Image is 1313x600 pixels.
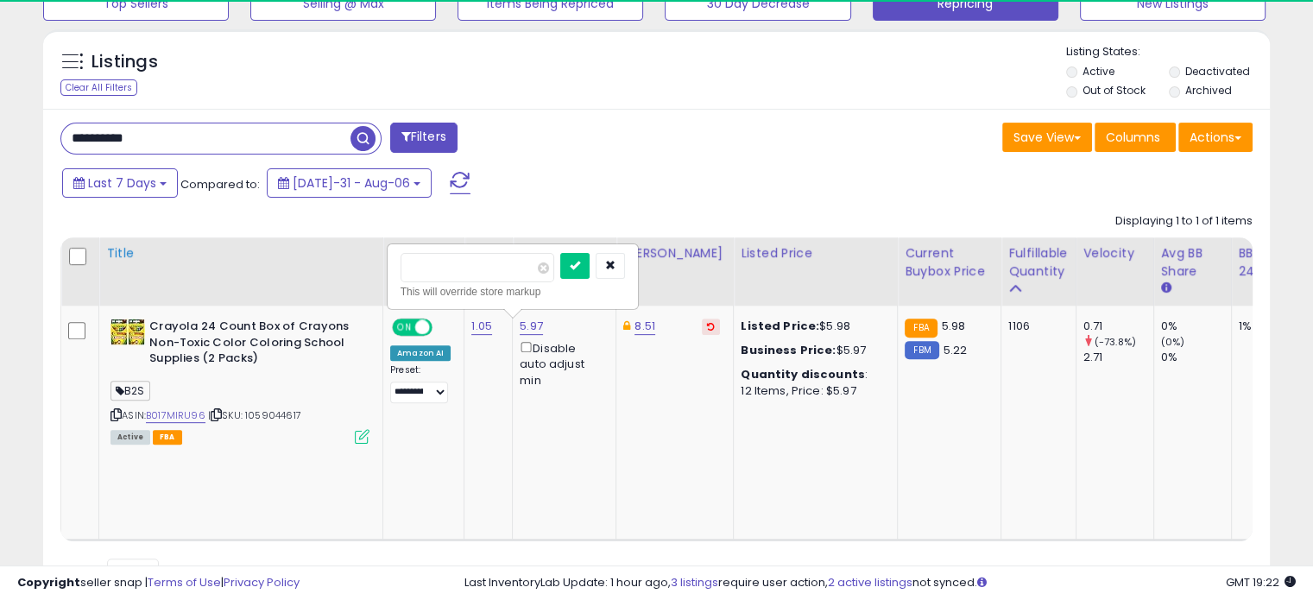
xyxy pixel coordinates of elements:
[208,408,301,422] span: | SKU: 1059044617
[224,574,300,591] a: Privacy Policy
[1239,319,1296,334] div: 1%
[1083,244,1146,262] div: Velocity
[520,318,543,335] a: 5.97
[520,338,603,388] div: Disable auto adjust min
[293,174,410,192] span: [DATE]-31 - Aug-06
[401,283,625,300] div: This will override store markup
[394,320,415,335] span: ON
[471,318,492,335] a: 1.05
[741,383,884,399] div: 12 Items, Price: $5.97
[60,79,137,96] div: Clear All Filters
[1083,64,1114,79] label: Active
[390,345,451,361] div: Amazon AI
[1161,319,1231,334] div: 0%
[905,244,994,281] div: Current Buybox Price
[106,244,376,262] div: Title
[905,341,938,359] small: FBM
[1106,129,1160,146] span: Columns
[1066,44,1270,60] p: Listing States:
[1184,64,1249,79] label: Deactivated
[390,364,451,403] div: Preset:
[1083,83,1146,98] label: Out of Stock
[146,408,205,423] a: B017MIRU96
[17,575,300,591] div: seller snap | |
[1239,244,1302,281] div: BB Share 24h.
[149,319,359,371] b: Crayola 24 Count Box of Crayons Non-Toxic Color Coloring School Supplies (2 Packs)
[741,244,890,262] div: Listed Price
[110,430,150,445] span: All listings currently available for purchase on Amazon
[905,319,937,338] small: FBA
[1083,319,1153,334] div: 0.71
[741,318,819,334] b: Listed Price:
[1095,123,1176,152] button: Columns
[1083,350,1153,365] div: 2.71
[88,174,156,192] span: Last 7 Days
[741,319,884,334] div: $5.98
[148,574,221,591] a: Terms of Use
[1008,244,1068,281] div: Fulfillable Quantity
[464,575,1296,591] div: Last InventoryLab Update: 1 hour ago, require user action, not synced.
[741,367,884,382] div: :
[1115,213,1253,230] div: Displaying 1 to 1 of 1 items
[110,319,145,345] img: 511CAorJ1JL._SL40_.jpg
[1095,335,1136,349] small: (-73.8%)
[180,176,260,193] span: Compared to:
[741,343,884,358] div: $5.97
[1226,574,1296,591] span: 2025-08-14 19:22 GMT
[1161,335,1185,349] small: (0%)
[828,574,912,591] a: 2 active listings
[267,168,432,198] button: [DATE]-31 - Aug-06
[73,564,198,580] span: Show: entries
[17,574,80,591] strong: Copyright
[942,318,966,334] span: 5.98
[634,318,655,335] a: 8.51
[1178,123,1253,152] button: Actions
[944,342,968,358] span: 5.22
[741,342,836,358] b: Business Price:
[623,244,726,262] div: [PERSON_NAME]
[1161,244,1224,281] div: Avg BB Share
[92,50,158,74] h5: Listings
[671,574,718,591] a: 3 listings
[1161,350,1231,365] div: 0%
[110,319,369,442] div: ASIN:
[1184,83,1231,98] label: Archived
[430,320,458,335] span: OFF
[390,123,458,153] button: Filters
[1161,281,1171,296] small: Avg BB Share.
[741,366,865,382] b: Quantity discounts
[153,430,182,445] span: FBA
[110,381,150,401] span: B2S
[62,168,178,198] button: Last 7 Days
[1002,123,1092,152] button: Save View
[1008,319,1062,334] div: 1106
